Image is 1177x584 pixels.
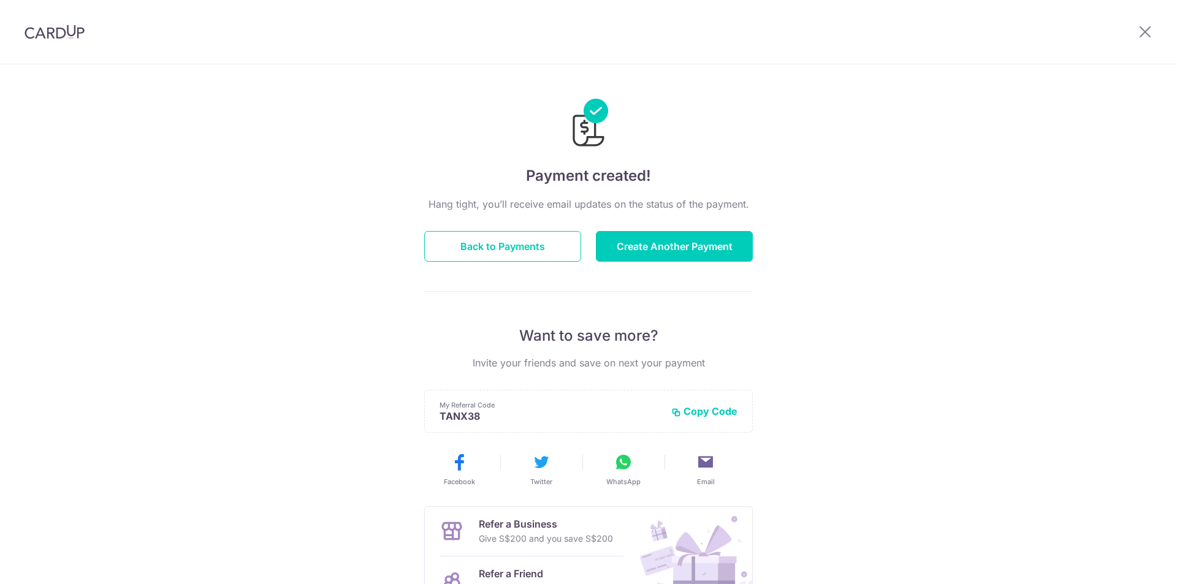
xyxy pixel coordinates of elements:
button: Twitter [505,452,577,487]
span: WhatsApp [606,477,641,487]
p: Want to save more? [424,326,753,346]
span: Twitter [530,477,552,487]
button: Create Another Payment [596,231,753,262]
button: Copy Code [671,405,737,417]
p: Refer a Business [479,517,613,531]
span: Email [697,477,715,487]
p: TANX38 [440,410,661,422]
img: Payments [569,99,608,150]
button: Back to Payments [424,231,581,262]
p: Invite your friends and save on next your payment [424,355,753,370]
p: Refer a Friend [479,566,602,581]
button: Facebook [423,452,495,487]
p: Give S$200 and you save S$200 [479,531,613,546]
p: Hang tight, you’ll receive email updates on the status of the payment. [424,197,753,211]
button: WhatsApp [587,452,660,487]
img: CardUp [25,25,85,39]
p: My Referral Code [440,400,661,410]
span: Facebook [444,477,475,487]
h4: Payment created! [424,165,753,187]
button: Email [669,452,742,487]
